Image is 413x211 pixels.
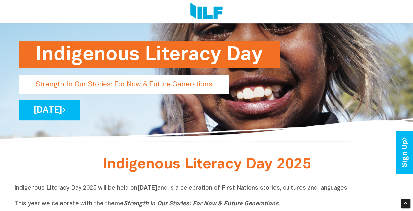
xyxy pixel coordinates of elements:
span: Indigenous Literacy Day 2025 [103,158,311,171]
i: Strength In Our Stories: For Now & Future Generations [124,201,279,207]
a: [DATE] [19,100,80,120]
h1: Indigenous Literacy Day [36,41,263,68]
b: [DATE] [137,185,157,191]
img: Logo [190,3,223,20]
div: Scroll Back to Top [401,199,410,208]
p: Strength In Our Stories: For Now & Future Generations [19,75,229,94]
